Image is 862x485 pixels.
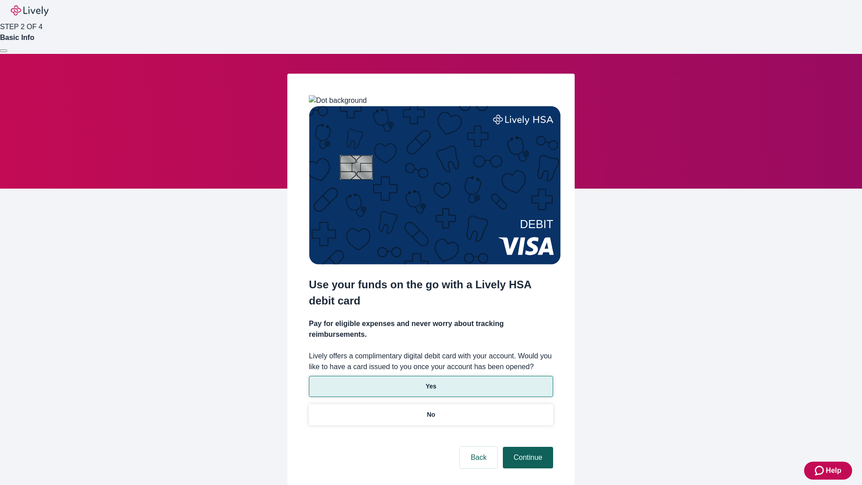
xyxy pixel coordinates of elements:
[426,382,436,391] p: Yes
[804,462,852,480] button: Zendesk support iconHelp
[826,465,841,476] span: Help
[503,447,553,468] button: Continue
[460,447,497,468] button: Back
[427,410,435,419] p: No
[309,376,553,397] button: Yes
[309,404,553,425] button: No
[309,318,553,340] h4: Pay for eligible expenses and never worry about tracking reimbursements.
[309,277,553,309] h2: Use your funds on the go with a Lively HSA debit card
[11,5,48,16] img: Lively
[815,465,826,476] svg: Zendesk support icon
[309,95,367,106] img: Dot background
[309,106,561,265] img: Debit card
[309,351,553,372] label: Lively offers a complimentary digital debit card with your account. Would you like to have a card...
